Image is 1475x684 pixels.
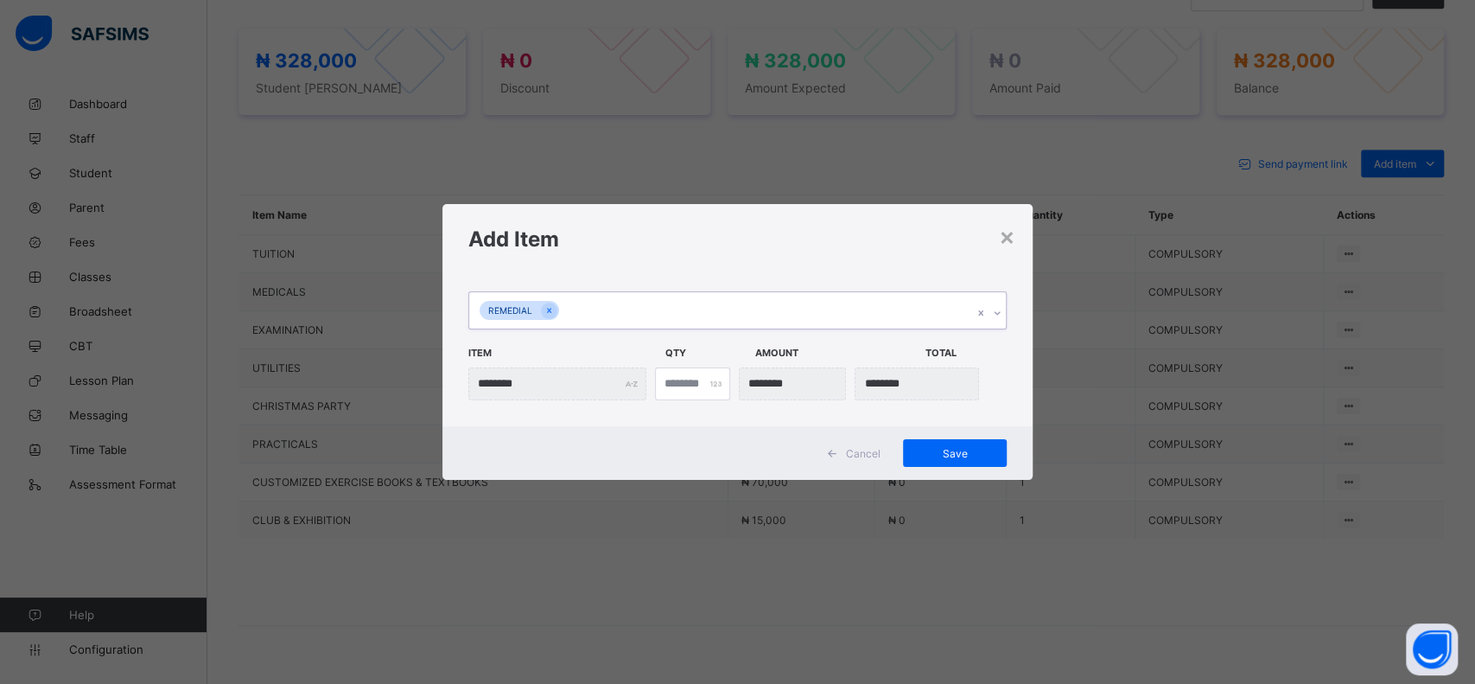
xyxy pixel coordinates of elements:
[754,338,916,368] span: Amount
[480,301,541,321] div: REMEDIAL
[468,227,1007,252] h1: Add Item
[916,447,994,460] span: Save
[846,447,881,460] span: Cancel
[468,338,657,368] span: Item
[1406,623,1458,675] button: Open asap
[925,338,1005,368] span: Total
[999,221,1015,251] div: ×
[665,338,746,368] span: Qty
